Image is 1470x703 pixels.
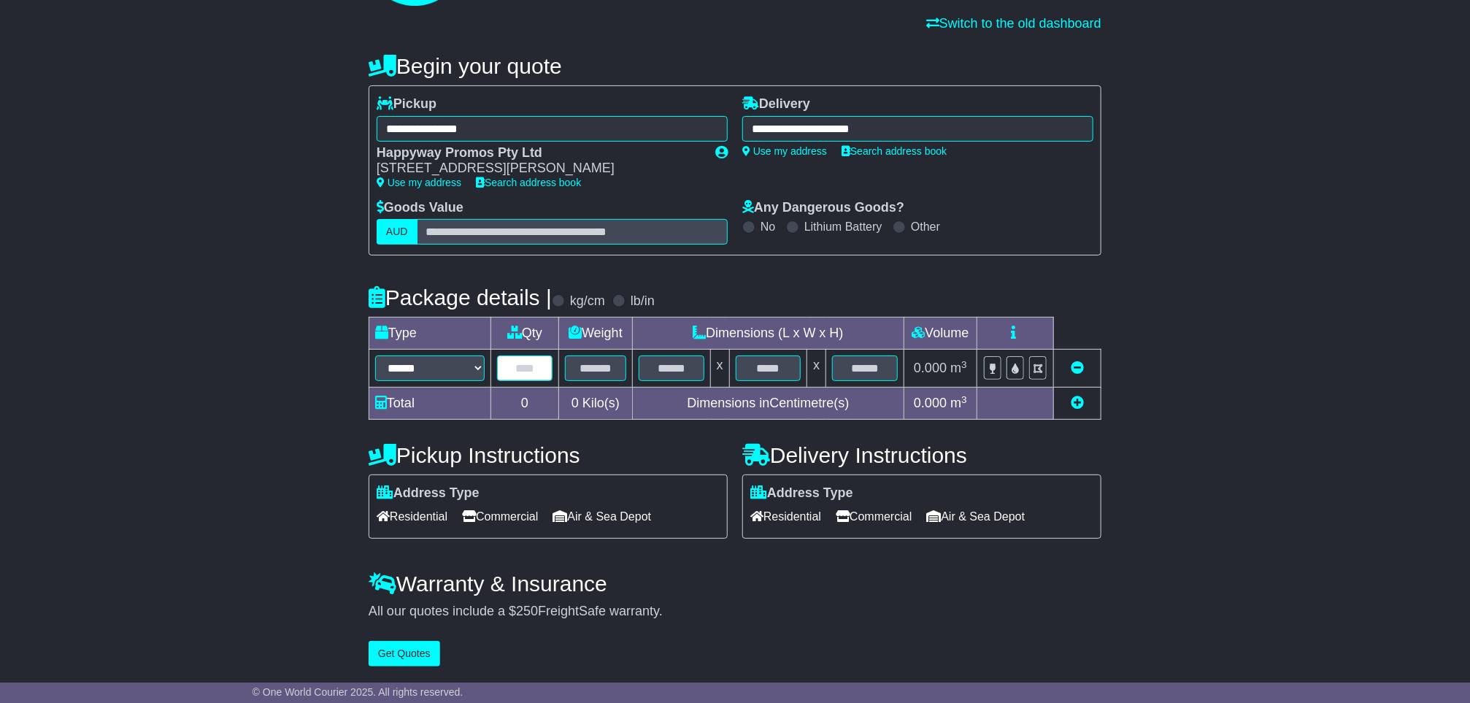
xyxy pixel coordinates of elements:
[377,505,447,528] span: Residential
[632,318,904,350] td: Dimensions (L x W x H)
[761,220,775,234] label: No
[377,219,417,245] label: AUD
[1071,361,1084,375] a: Remove this item
[927,505,1025,528] span: Air & Sea Depot
[253,686,463,698] span: © One World Courier 2025. All rights reserved.
[369,641,440,666] button: Get Quotes
[559,388,633,420] td: Kilo(s)
[950,396,967,410] span: m
[742,200,904,216] label: Any Dangerous Goods?
[377,177,461,188] a: Use my address
[804,220,882,234] label: Lithium Battery
[904,318,977,350] td: Volume
[911,220,940,234] label: Other
[570,293,605,310] label: kg/cm
[914,396,947,410] span: 0.000
[750,505,821,528] span: Residential
[377,161,701,177] div: [STREET_ADDRESS][PERSON_NAME]
[572,396,579,410] span: 0
[961,359,967,370] sup: 3
[377,96,436,112] label: Pickup
[632,388,904,420] td: Dimensions in Centimetre(s)
[491,388,559,420] td: 0
[369,604,1101,620] div: All our quotes include a $ FreightSafe warranty.
[369,318,491,350] td: Type
[631,293,655,310] label: lb/in
[559,318,633,350] td: Weight
[369,572,1101,596] h4: Warranty & Insurance
[750,485,853,502] label: Address Type
[842,145,947,157] a: Search address book
[742,145,827,157] a: Use my address
[742,96,810,112] label: Delivery
[710,350,729,388] td: x
[950,361,967,375] span: m
[369,54,1101,78] h4: Begin your quote
[1071,396,1084,410] a: Add new item
[491,318,559,350] td: Qty
[926,16,1101,31] a: Switch to the old dashboard
[377,145,701,161] div: Happyway Promos Pty Ltd
[369,388,491,420] td: Total
[961,394,967,405] sup: 3
[377,485,480,502] label: Address Type
[377,200,463,216] label: Goods Value
[462,505,538,528] span: Commercial
[836,505,912,528] span: Commercial
[914,361,947,375] span: 0.000
[553,505,652,528] span: Air & Sea Depot
[369,443,728,467] h4: Pickup Instructions
[807,350,826,388] td: x
[369,285,552,310] h4: Package details |
[516,604,538,618] span: 250
[742,443,1101,467] h4: Delivery Instructions
[476,177,581,188] a: Search address book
